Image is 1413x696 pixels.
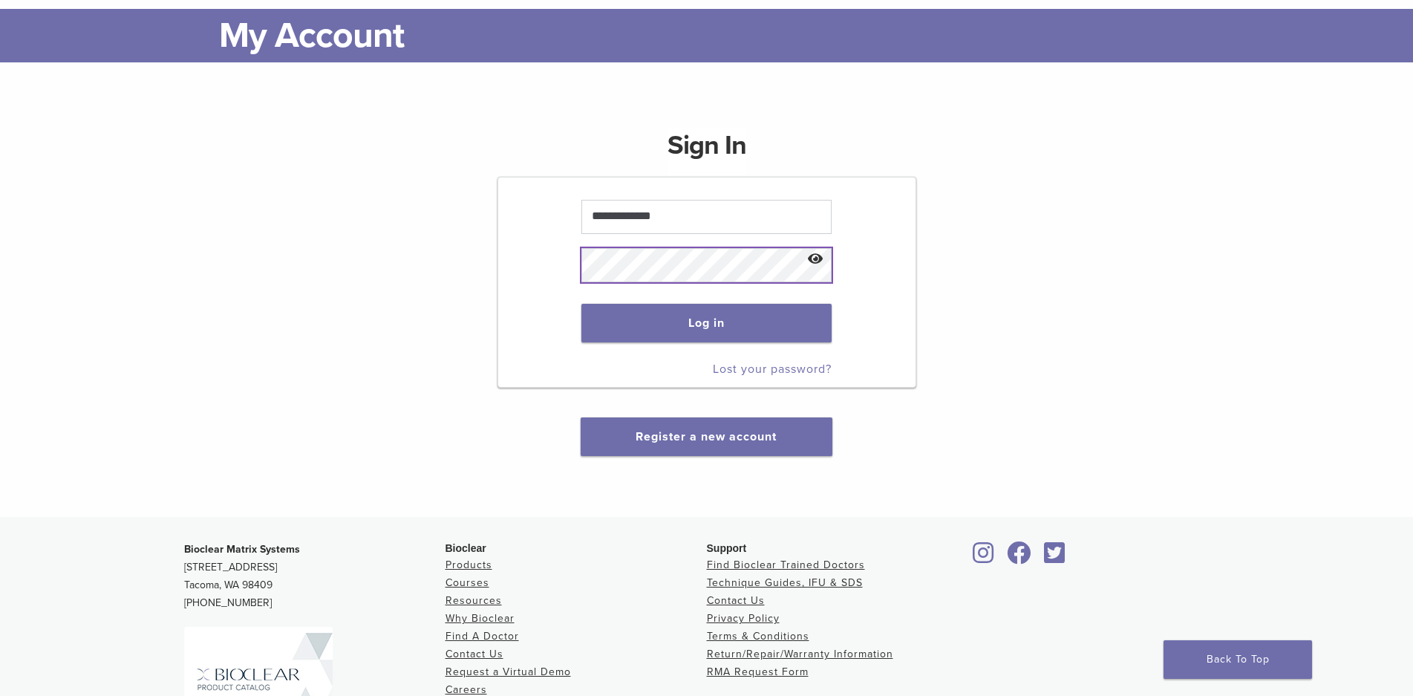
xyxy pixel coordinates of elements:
[446,666,571,678] a: Request a Virtual Demo
[707,559,865,571] a: Find Bioclear Trained Doctors
[707,594,765,607] a: Contact Us
[707,666,809,678] a: RMA Request Form
[446,576,489,589] a: Courses
[446,630,519,643] a: Find A Doctor
[707,542,747,554] span: Support
[446,612,515,625] a: Why Bioclear
[713,362,832,377] a: Lost your password?
[184,543,300,556] strong: Bioclear Matrix Systems
[707,612,780,625] a: Privacy Policy
[800,241,832,279] button: Show password
[446,542,486,554] span: Bioclear
[968,550,999,565] a: Bioclear
[707,648,893,660] a: Return/Repair/Warranty Information
[446,559,492,571] a: Products
[446,648,503,660] a: Contact Us
[636,429,777,444] a: Register a new account
[1002,550,1037,565] a: Bioclear
[446,594,502,607] a: Resources
[581,304,832,342] button: Log in
[1040,550,1071,565] a: Bioclear
[707,576,863,589] a: Technique Guides, IFU & SDS
[707,630,809,643] a: Terms & Conditions
[668,128,746,175] h1: Sign In
[581,417,832,456] button: Register a new account
[1164,640,1312,679] a: Back To Top
[446,683,487,696] a: Careers
[184,541,446,612] p: [STREET_ADDRESS] Tacoma, WA 98409 [PHONE_NUMBER]
[219,9,1230,62] h1: My Account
